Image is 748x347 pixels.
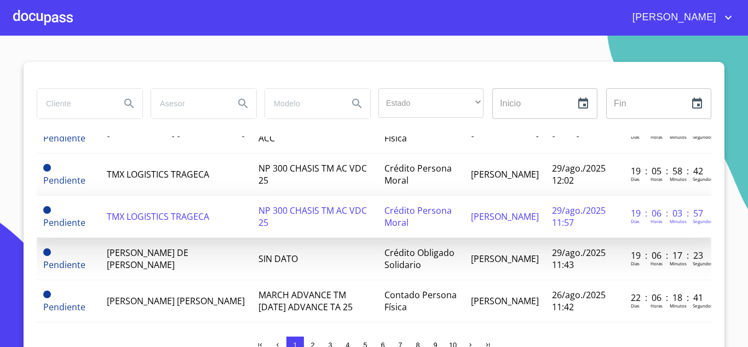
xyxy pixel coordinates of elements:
p: Minutos [670,260,687,266]
p: Segundos [693,218,713,224]
p: Horas [651,260,663,266]
span: Contado Persona Física [384,289,457,313]
span: Pendiente [43,217,85,229]
span: [PERSON_NAME] [624,9,722,26]
span: Crédito Persona Moral [384,162,452,186]
span: Pendiente [43,248,51,256]
p: Horas [651,303,663,309]
span: [PERSON_NAME] [471,211,539,223]
p: Segundos [693,260,713,266]
p: Minutos [670,176,687,182]
p: 19 : 06 : 17 : 23 [631,249,705,261]
p: Horas [651,218,663,224]
p: Dias [631,218,640,224]
span: [PERSON_NAME] [471,295,539,307]
p: Minutos [670,134,687,140]
span: 29/ago./2025 12:02 [552,162,606,186]
span: TMX LOGISTICS TRAGECA [107,211,209,223]
button: Search [230,90,256,117]
p: Dias [631,260,640,266]
span: SIN DATO [258,253,298,265]
input: search [151,89,226,118]
span: [PERSON_NAME] [471,253,539,265]
p: Minutos [670,218,687,224]
p: Dias [631,134,640,140]
button: account of current user [624,9,735,26]
span: Pendiente [43,132,85,144]
span: Crédito Obligado Solidario [384,247,454,271]
span: Pendiente [43,174,85,186]
p: Horas [651,134,663,140]
span: [PERSON_NAME] [PERSON_NAME] [107,295,245,307]
span: NP 300 CHASIS TM AC VDC 25 [258,162,367,186]
span: Pendiente [43,164,51,172]
p: Dias [631,176,640,182]
input: search [37,89,112,118]
p: Segundos [693,134,713,140]
span: 29/ago./2025 11:43 [552,247,606,271]
span: Pendiente [43,259,85,271]
span: Pendiente [43,301,85,313]
span: NP 300 CHASIS TM AC VDC 25 [258,204,367,229]
span: 26/ago./2025 11:42 [552,289,606,313]
button: Search [344,90,370,117]
button: Search [116,90,142,117]
span: 29/ago./2025 11:57 [552,204,606,229]
p: Segundos [693,303,713,309]
p: Dias [631,303,640,309]
span: [PERSON_NAME] [471,168,539,180]
div: ​ [378,88,484,118]
p: Minutos [670,303,687,309]
span: TMX LOGISTICS TRAGECA [107,168,209,180]
span: Pendiente [43,291,51,298]
span: Crédito Persona Moral [384,204,452,229]
p: Segundos [693,176,713,182]
span: Pendiente [43,206,51,214]
p: Horas [651,176,663,182]
span: MARCH ADVANCE TM [DATE] ADVANCE TA 25 [258,289,353,313]
p: 19 : 06 : 03 : 57 [631,207,705,219]
input: search [265,89,340,118]
p: 22 : 06 : 18 : 41 [631,292,705,304]
span: [PERSON_NAME] DE [PERSON_NAME] [107,247,188,271]
p: 19 : 05 : 58 : 42 [631,165,705,177]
